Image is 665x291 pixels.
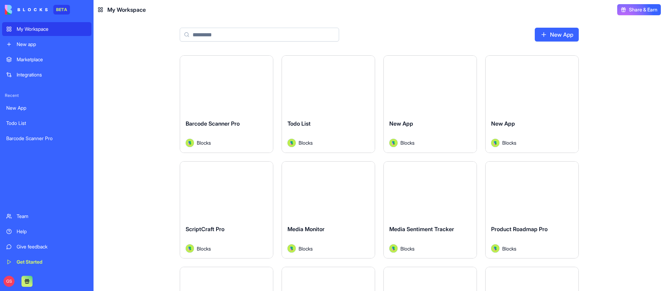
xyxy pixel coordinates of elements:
[2,93,91,98] span: Recent
[5,5,48,15] img: logo
[491,244,499,253] img: Avatar
[17,41,87,48] div: New app
[389,139,398,147] img: Avatar
[485,55,579,153] a: New AppAvatarBlocks
[502,139,516,146] span: Blocks
[2,131,91,145] a: Barcode Scanner Pro
[389,120,413,127] span: New App
[6,135,87,142] div: Barcode Scanner Pro
[389,226,454,233] span: Media Sentiment Tracker
[2,101,91,115] a: New App
[17,243,87,250] div: Give feedback
[186,244,194,253] img: Avatar
[400,139,415,146] span: Blocks
[186,226,224,233] span: ScriptCraft Pro
[53,5,70,15] div: BETA
[287,139,296,147] img: Avatar
[383,55,477,153] a: New AppAvatarBlocks
[186,139,194,147] img: Avatar
[3,276,15,287] span: GS
[2,37,91,51] a: New app
[5,5,70,15] a: BETA
[287,244,296,253] img: Avatar
[2,209,91,223] a: Team
[485,161,579,259] a: Product Roadmap ProAvatarBlocks
[502,245,516,252] span: Blocks
[282,55,375,153] a: Todo ListAvatarBlocks
[282,161,375,259] a: Media MonitorAvatarBlocks
[400,245,415,252] span: Blocks
[2,240,91,254] a: Give feedback
[2,53,91,66] a: Marketplace
[186,120,240,127] span: Barcode Scanner Pro
[629,6,657,13] span: Share & Earn
[17,228,87,235] div: Help
[287,226,325,233] span: Media Monitor
[2,22,91,36] a: My Workspace
[197,139,211,146] span: Blocks
[17,258,87,265] div: Get Started
[17,56,87,63] div: Marketplace
[6,120,87,127] div: Todo List
[107,6,146,14] span: My Workspace
[6,104,87,111] div: New App
[2,225,91,238] a: Help
[383,161,477,259] a: Media Sentiment TrackerAvatarBlocks
[389,244,398,253] img: Avatar
[299,245,313,252] span: Blocks
[17,26,87,33] div: My Workspace
[17,213,87,220] div: Team
[2,255,91,269] a: Get Started
[180,161,273,259] a: ScriptCraft ProAvatarBlocks
[2,116,91,130] a: Todo List
[180,55,273,153] a: Barcode Scanner ProAvatarBlocks
[287,120,311,127] span: Todo List
[535,28,579,42] a: New App
[491,139,499,147] img: Avatar
[617,4,661,15] button: Share & Earn
[197,245,211,252] span: Blocks
[299,139,313,146] span: Blocks
[17,71,87,78] div: Integrations
[2,68,91,82] a: Integrations
[491,120,515,127] span: New App
[491,226,548,233] span: Product Roadmap Pro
